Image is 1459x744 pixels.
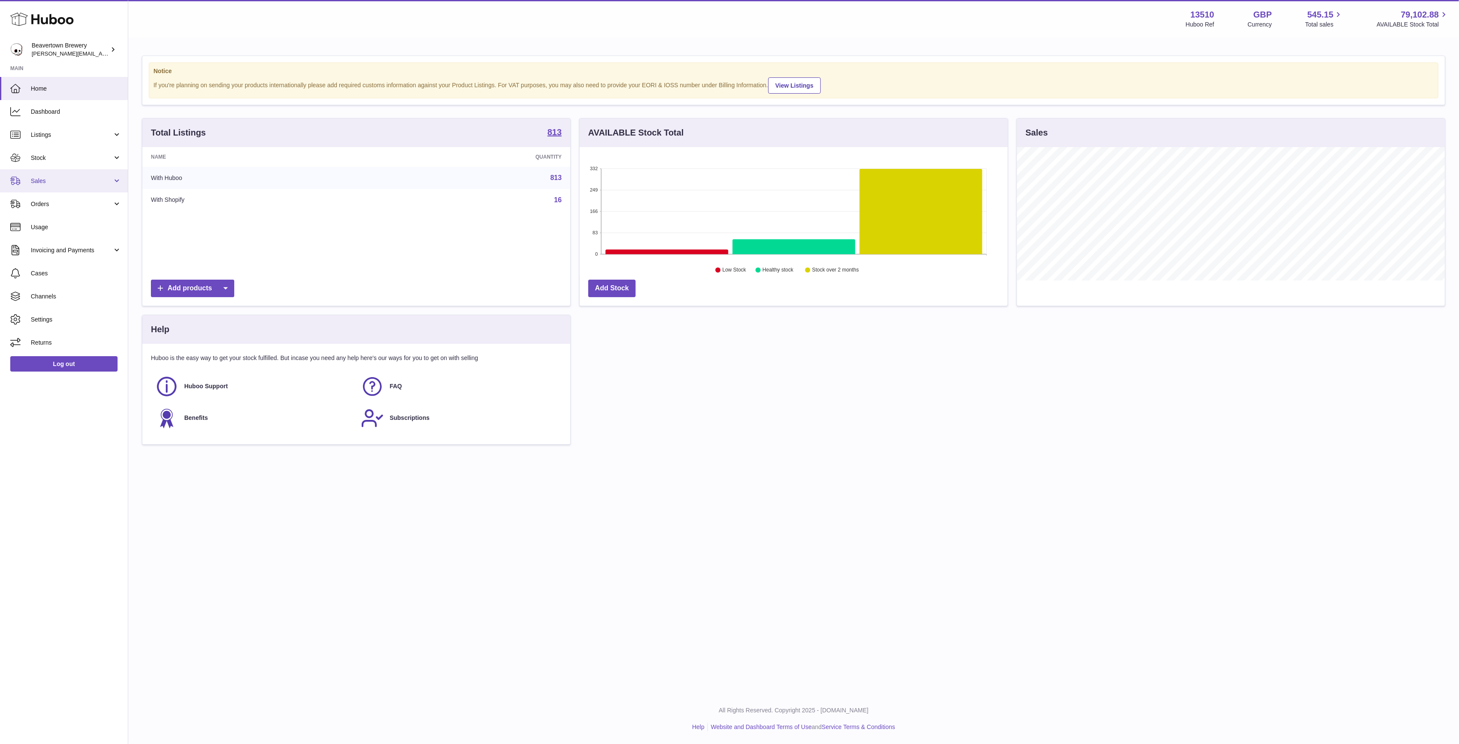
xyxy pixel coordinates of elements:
[1253,9,1272,21] strong: GBP
[135,706,1452,714] p: All Rights Reserved. Copyright 2025 - [DOMAIN_NAME]
[554,196,562,204] a: 16
[590,166,598,171] text: 332
[711,723,812,730] a: Website and Dashboard Terms of Use
[390,382,402,390] span: FAQ
[548,128,562,136] strong: 813
[1186,21,1214,29] div: Huboo Ref
[142,189,373,211] td: With Shopify
[10,43,23,56] img: Matthew.McCormack@beavertownbrewery.co.uk
[1191,9,1214,21] strong: 13510
[31,177,112,185] span: Sales
[361,375,558,398] a: FAQ
[763,267,794,273] text: Healthy stock
[31,292,121,301] span: Channels
[142,147,373,167] th: Name
[692,723,704,730] a: Help
[31,339,121,347] span: Returns
[1376,21,1449,29] span: AVAILABLE Stock Total
[151,324,169,335] h3: Help
[588,127,684,139] h3: AVAILABLE Stock Total
[373,147,570,167] th: Quantity
[1376,9,1449,29] a: 79,102.88 AVAILABLE Stock Total
[708,723,895,731] li: and
[31,131,112,139] span: Listings
[590,187,598,192] text: 249
[1307,9,1333,21] span: 545.15
[822,723,895,730] a: Service Terms & Conditions
[153,67,1434,75] strong: Notice
[31,85,121,93] span: Home
[768,77,821,94] a: View Listings
[588,280,636,297] a: Add Stock
[812,267,859,273] text: Stock over 2 months
[550,174,562,181] a: 813
[31,316,121,324] span: Settings
[31,108,121,116] span: Dashboard
[142,167,373,189] td: With Huboo
[31,154,112,162] span: Stock
[31,223,121,231] span: Usage
[31,269,121,278] span: Cases
[1248,21,1272,29] div: Currency
[151,280,234,297] a: Add products
[32,50,217,57] span: [PERSON_NAME][EMAIL_ADDRESS][PERSON_NAME][DOMAIN_NAME]
[1305,9,1343,29] a: 545.15 Total sales
[184,414,208,422] span: Benefits
[722,267,746,273] text: Low Stock
[1305,21,1343,29] span: Total sales
[361,407,558,430] a: Subscriptions
[390,414,430,422] span: Subscriptions
[10,356,118,372] a: Log out
[155,375,352,398] a: Huboo Support
[1401,9,1439,21] span: 79,102.88
[32,41,109,58] div: Beavertown Brewery
[592,230,598,235] text: 83
[31,200,112,208] span: Orders
[151,354,562,362] p: Huboo is the easy way to get your stock fulfilled. But incase you need any help here's our ways f...
[153,76,1434,94] div: If you're planning on sending your products internationally please add required customs informati...
[1026,127,1048,139] h3: Sales
[155,407,352,430] a: Benefits
[184,382,228,390] span: Huboo Support
[151,127,206,139] h3: Total Listings
[31,246,112,254] span: Invoicing and Payments
[595,251,598,257] text: 0
[590,209,598,214] text: 166
[548,128,562,138] a: 813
